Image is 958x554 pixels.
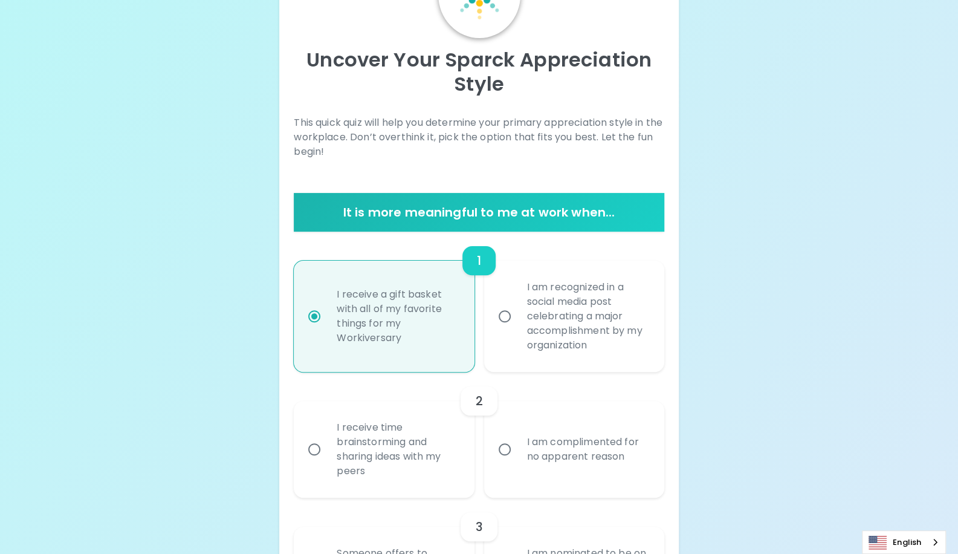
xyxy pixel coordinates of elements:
[477,251,481,270] h6: 1
[327,273,467,360] div: I receive a gift basket with all of my favorite things for my Workiversary
[475,391,482,411] h6: 2
[517,420,658,478] div: I am complimented for no apparent reason
[863,531,945,553] a: English
[862,530,946,554] aside: Language selected: English
[517,266,658,367] div: I am recognized in a social media post celebrating a major accomplishment by my organization
[475,517,482,536] h6: 3
[294,372,664,498] div: choice-group-check
[862,530,946,554] div: Language
[327,406,467,493] div: I receive time brainstorming and sharing ideas with my peers
[299,203,659,222] h6: It is more meaningful to me at work when...
[294,116,664,159] p: This quick quiz will help you determine your primary appreciation style in the workplace. Don’t o...
[294,48,664,96] p: Uncover Your Sparck Appreciation Style
[294,232,664,372] div: choice-group-check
